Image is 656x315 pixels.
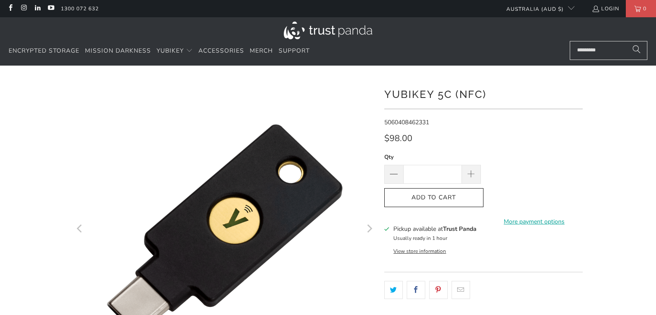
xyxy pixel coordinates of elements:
[279,41,310,61] a: Support
[157,41,193,61] summary: YubiKey
[393,235,447,242] small: Usually ready in 1 hour
[452,281,470,299] a: Email this to a friend
[34,5,41,12] a: Trust Panda Australia on LinkedIn
[9,41,310,61] nav: Translation missing: en.navigation.header.main_nav
[626,41,647,60] button: Search
[384,281,403,299] a: Share this on Twitter
[284,22,372,39] img: Trust Panda Australia
[384,152,481,162] label: Qty
[486,217,583,227] a: More payment options
[279,47,310,55] span: Support
[429,281,448,299] a: Share this on Pinterest
[443,225,477,233] b: Trust Panda
[384,188,483,208] button: Add to Cart
[198,41,244,61] a: Accessories
[384,132,412,144] span: $98.00
[384,118,429,126] span: 5060408462331
[198,47,244,55] span: Accessories
[6,5,14,12] a: Trust Panda Australia on Facebook
[47,5,54,12] a: Trust Panda Australia on YouTube
[250,47,273,55] span: Merch
[250,41,273,61] a: Merch
[85,41,151,61] a: Mission Darkness
[393,248,446,255] button: View store information
[9,47,79,55] span: Encrypted Storage
[61,4,99,13] a: 1300 072 632
[407,281,425,299] a: Share this on Facebook
[592,4,619,13] a: Login
[9,41,79,61] a: Encrypted Storage
[384,85,583,102] h1: YubiKey 5C (NFC)
[570,41,647,60] input: Search...
[393,194,474,202] span: Add to Cart
[20,5,27,12] a: Trust Panda Australia on Instagram
[393,224,477,233] h3: Pickup available at
[85,47,151,55] span: Mission Darkness
[157,47,184,55] span: YubiKey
